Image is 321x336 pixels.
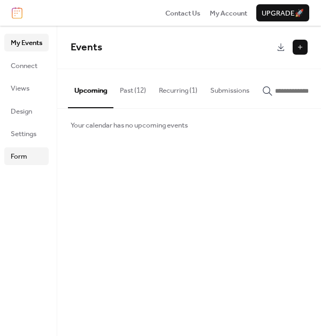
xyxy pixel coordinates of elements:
button: Recurring (1) [152,69,204,107]
span: Form [11,151,27,162]
span: My Account [210,8,247,19]
a: My Account [210,8,247,18]
span: Settings [11,129,36,139]
a: Contact Us [165,8,201,18]
span: Upgrade 🚀 [262,8,304,19]
a: My Events [4,34,49,51]
button: Submissions [204,69,256,107]
span: Design [11,106,32,117]
img: logo [12,7,22,19]
span: Contact Us [165,8,201,19]
button: Past (12) [113,69,152,107]
span: Views [11,83,29,94]
span: Your calendar has no upcoming events [71,120,188,131]
a: Connect [4,57,49,74]
button: Upgrade🚀 [256,4,309,21]
span: Connect [11,61,37,71]
span: Events [71,38,102,57]
a: Settings [4,125,49,142]
a: Views [4,79,49,96]
a: Form [4,147,49,165]
a: Design [4,102,49,120]
button: Upcoming [68,69,113,108]
span: My Events [11,38,42,48]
